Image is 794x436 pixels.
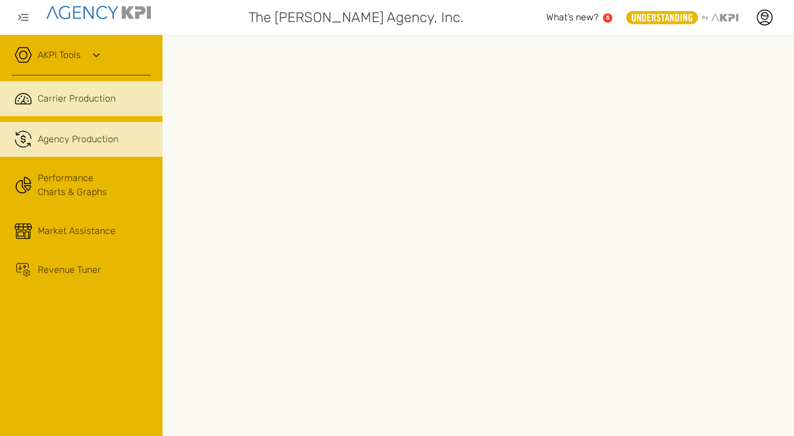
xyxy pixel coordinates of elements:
[46,6,151,19] img: agencykpi-logo-550x69-2d9e3fa8.png
[606,15,609,21] text: 5
[248,7,464,28] span: The [PERSON_NAME] Agency, Inc.
[603,13,612,23] a: 5
[546,12,598,23] span: What’s new?
[38,48,81,62] a: AKPI Tools
[38,224,116,238] div: Market Assistance
[38,92,116,106] span: Carrier Production
[38,132,118,146] span: Agency Production
[38,263,101,277] div: Revenue Tuner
